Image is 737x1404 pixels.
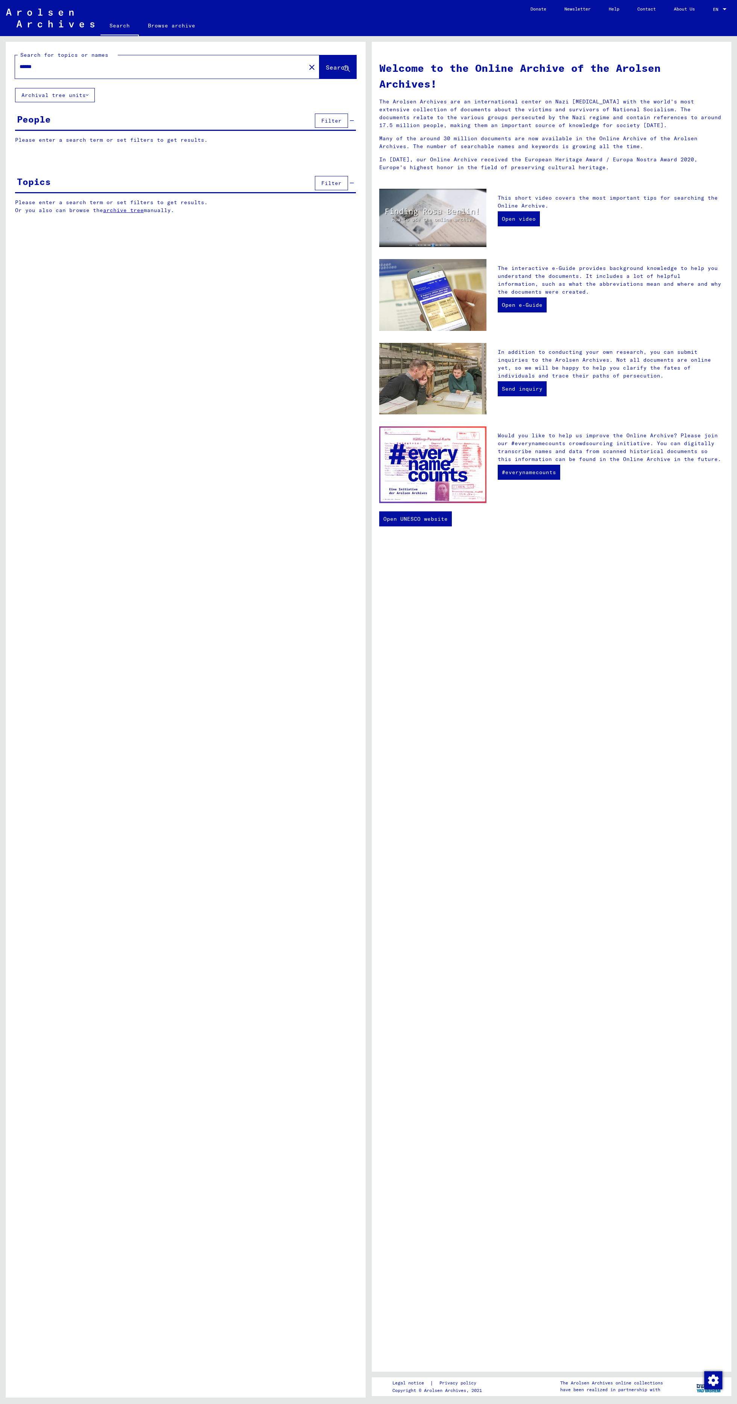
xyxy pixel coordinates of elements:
[498,348,724,380] p: In addition to conducting your own research, you can submit inquiries to the Arolsen Archives. No...
[379,189,486,247] img: video.jpg
[560,1380,663,1386] p: The Arolsen Archives online collections
[379,426,486,503] img: enc.jpg
[498,211,540,226] a: Open video
[20,52,108,58] mat-label: Search for topics or names
[498,297,547,312] a: Open e-Guide
[379,511,452,526] a: Open UNESCO website
[321,117,342,124] span: Filter
[17,112,51,126] div: People
[100,17,139,36] a: Search
[379,259,486,331] img: eguide.jpg
[379,135,724,150] p: Many of the around 30 million documents are now available in the Online Archive of the Arolsen Ar...
[379,343,486,415] img: inquiries.jpg
[379,156,724,171] p: In [DATE], our Online Archive received the European Heritage Award / Europa Nostra Award 2020, Eu...
[392,1379,430,1387] a: Legal notice
[315,176,348,190] button: Filter
[17,175,51,188] div: Topics
[433,1379,485,1387] a: Privacy policy
[139,17,204,35] a: Browse archive
[498,381,547,396] a: Send inquiry
[326,64,348,71] span: Search
[304,59,319,74] button: Clear
[498,432,724,463] p: Would you like to help us improve the Online Archive? Please join our #everynamecounts crowdsourc...
[704,1371,722,1389] img: Change consent
[103,207,144,214] a: archive tree
[6,9,94,27] img: Arolsen_neg.svg
[695,1377,723,1396] img: yv_logo.png
[560,1386,663,1393] p: have been realized in partnership with
[15,136,356,144] p: Please enter a search term or set filters to get results.
[379,60,724,92] h1: Welcome to the Online Archive of the Arolsen Archives!
[498,264,724,296] p: The interactive e-Guide provides background knowledge to help you understand the documents. It in...
[392,1387,485,1394] p: Copyright © Arolsen Archives, 2021
[498,465,560,480] a: #everynamecounts
[319,55,356,79] button: Search
[379,98,724,129] p: The Arolsen Archives are an international center on Nazi [MEDICAL_DATA] with the world’s most ext...
[315,114,348,128] button: Filter
[498,194,724,210] p: This short video covers the most important tips for searching the Online Archive.
[321,180,342,186] span: Filter
[713,7,721,12] span: EN
[392,1379,485,1387] div: |
[307,63,316,72] mat-icon: close
[15,88,95,102] button: Archival tree units
[15,199,356,214] p: Please enter a search term or set filters to get results. Or you also can browse the manually.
